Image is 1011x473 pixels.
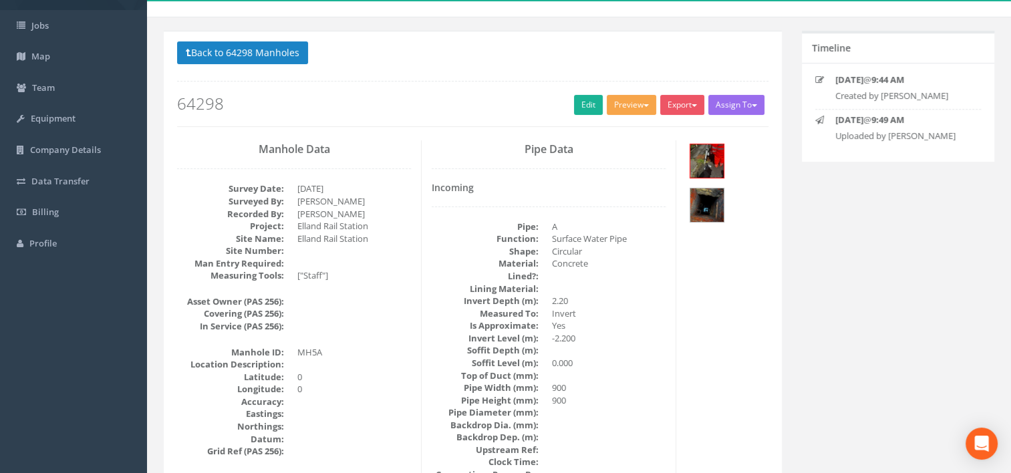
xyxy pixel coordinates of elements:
p: Uploaded by [PERSON_NAME] [835,130,970,142]
button: Back to 64298 Manholes [177,41,308,64]
img: 6e9431b9-a9b8-c982-a624-bf59e98209ab_9ab18192-fa6e-62f8-56fa-8ca75f185872_thumb.jpg [690,188,724,222]
span: Data Transfer [31,175,90,187]
dt: Site Number: [177,245,284,257]
dd: MH5A [297,346,411,359]
dt: Backdrop Dep. (m): [432,431,539,444]
dd: 900 [552,394,666,407]
dt: Soffit Level (m): [432,357,539,369]
dt: Invert Level (m): [432,332,539,345]
dt: Asset Owner (PAS 256): [177,295,284,308]
dd: ["Staff"] [297,269,411,282]
dd: 0.000 [552,357,666,369]
dd: A [552,220,666,233]
button: Preview [607,95,656,115]
dd: [PERSON_NAME] [297,195,411,208]
dd: Surface Water Pipe [552,232,666,245]
dd: Elland Rail Station [297,232,411,245]
button: Assign To [708,95,764,115]
strong: 9:44 AM [871,73,904,86]
dd: Elland Rail Station [297,220,411,232]
dd: [PERSON_NAME] [297,208,411,220]
button: Export [660,95,704,115]
dt: Longitude: [177,383,284,396]
a: Edit [574,95,603,115]
p: @ [835,73,970,86]
dt: Top of Duct (mm): [432,369,539,382]
dd: 2.20 [552,295,666,307]
dt: Function: [432,232,539,245]
dt: Soffit Depth (m): [432,344,539,357]
strong: [DATE] [835,73,863,86]
dt: Shape: [432,245,539,258]
dt: Is Approximate: [432,319,539,332]
span: Team [32,82,55,94]
dt: Recorded By: [177,208,284,220]
dd: [DATE] [297,182,411,195]
dt: Pipe Diameter (mm): [432,406,539,419]
dt: Covering (PAS 256): [177,307,284,320]
dt: Location Description: [177,358,284,371]
dd: 900 [552,381,666,394]
dd: Concrete [552,257,666,270]
dt: Pipe: [432,220,539,233]
span: Profile [29,237,57,249]
dt: Survey Date: [177,182,284,195]
dt: Accuracy: [177,396,284,408]
h4: Incoming [432,182,666,192]
dd: Invert [552,307,666,320]
dt: Northings: [177,420,284,433]
dt: Eastings: [177,408,284,420]
dd: 0 [297,371,411,383]
p: Created by [PERSON_NAME] [835,90,970,102]
dt: Datum: [177,433,284,446]
dt: Backdrop Dia. (mm): [432,419,539,432]
h3: Manhole Data [177,144,411,156]
p: @ [835,114,970,126]
dt: Pipe Height (mm): [432,394,539,407]
dt: Latitude: [177,371,284,383]
h5: Timeline [812,43,851,53]
span: Equipment [31,112,76,124]
h2: 64298 [177,95,768,112]
dd: 0 [297,383,411,396]
dt: Upstream Ref: [432,444,539,456]
h3: Pipe Data [432,144,666,156]
dt: Material: [432,257,539,270]
dt: Measuring Tools: [177,269,284,282]
dt: Man Entry Required: [177,257,284,270]
span: Map [31,50,50,62]
dt: Measured To: [432,307,539,320]
dt: Surveyed By: [177,195,284,208]
dd: Yes [552,319,666,332]
span: Billing [32,206,59,218]
dt: Manhole ID: [177,346,284,359]
dt: In Service (PAS 256): [177,320,284,333]
dt: Lining Material: [432,283,539,295]
dd: Circular [552,245,666,258]
strong: [DATE] [835,114,863,126]
img: 6e9431b9-a9b8-c982-a624-bf59e98209ab_1b946dca-1188-a489-af70-c70b25e4593d_thumb.jpg [690,144,724,178]
dt: Lined?: [432,270,539,283]
span: Company Details [30,144,101,156]
dt: Pipe Width (mm): [432,381,539,394]
dt: Project: [177,220,284,232]
dt: Clock Time: [432,456,539,468]
dt: Invert Depth (m): [432,295,539,307]
span: Jobs [31,19,49,31]
div: Open Intercom Messenger [966,428,998,460]
dt: Site Name: [177,232,284,245]
dd: -2.200 [552,332,666,345]
strong: 9:49 AM [871,114,904,126]
dt: Grid Ref (PAS 256): [177,445,284,458]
